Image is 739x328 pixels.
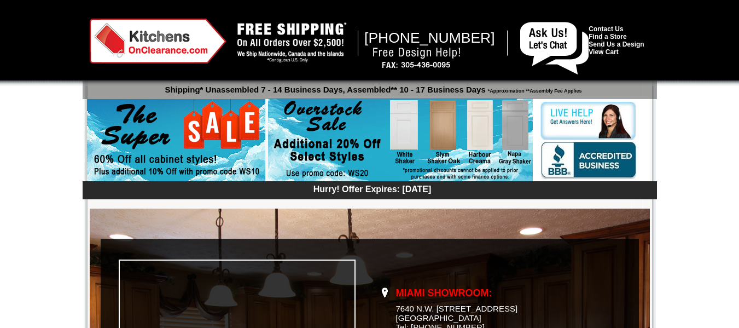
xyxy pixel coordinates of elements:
[486,85,582,94] span: *Approximation **Assembly Fee Applies
[90,19,226,64] img: Kitchens on Clearance Logo
[88,80,657,94] p: Shipping* Unassembled 7 - 14 Business Days, Assembled** 10 - 17 Business Days
[589,33,626,41] a: Find a Store
[396,287,492,298] span: Miami Showroom:
[589,41,644,48] a: Send Us a Design
[364,30,495,46] span: [PHONE_NUMBER]
[589,25,623,33] a: Contact Us
[589,48,618,56] a: View Cart
[88,183,657,194] div: Hurry! Offer Expires: [DATE]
